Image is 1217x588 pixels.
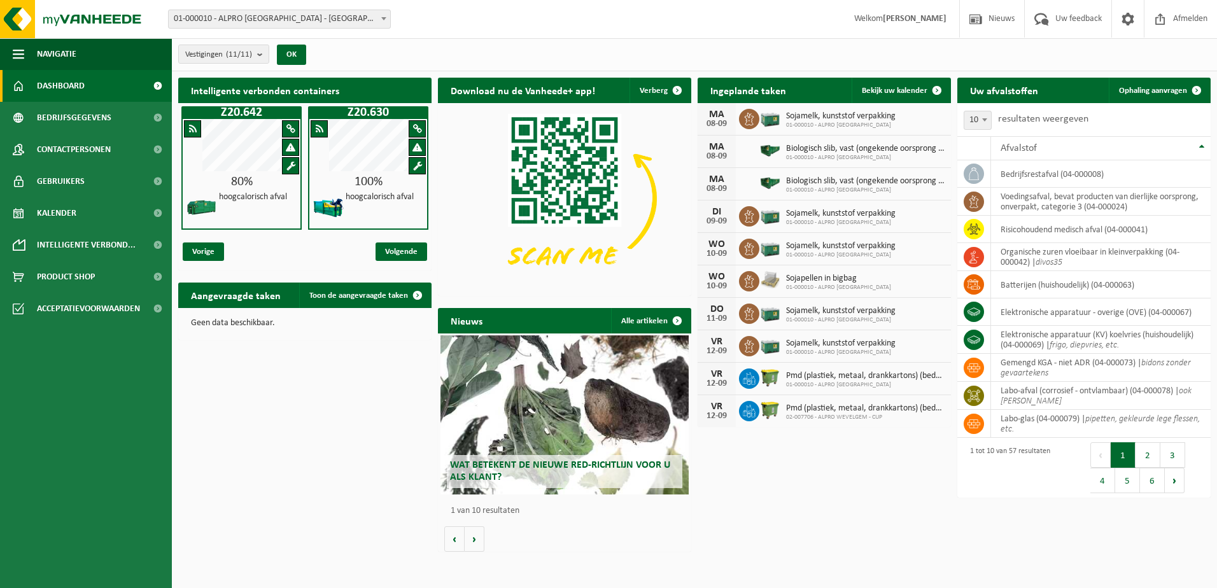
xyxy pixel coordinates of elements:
[376,242,427,261] span: Volgende
[37,293,140,325] span: Acceptatievoorwaarden
[704,142,729,152] div: MA
[178,78,432,102] h2: Intelligente verbonden containers
[1165,468,1185,493] button: Next
[1090,442,1111,468] button: Previous
[786,251,896,259] span: 01-000010 - ALPRO [GEOGRAPHIC_DATA]
[704,412,729,421] div: 12-09
[704,379,729,388] div: 12-09
[786,176,945,186] span: Biologisch slib, vast (ongekende oorsprong agro- en voedingsindustrie of niet ag...
[640,87,668,95] span: Verberg
[1111,442,1136,468] button: 1
[444,526,465,552] button: Vorige
[185,106,299,119] h1: Z20.642
[964,441,1050,494] div: 1 tot 10 van 57 resultaten
[219,193,287,202] h4: hoogcalorisch afval
[862,87,927,95] span: Bekijk uw kalender
[759,172,781,193] img: HK-XS-16-GN-00
[1001,414,1200,434] i: pipetten, gekleurde lege flessen, etc.
[6,560,213,588] iframe: chat widget
[438,308,495,333] h2: Nieuws
[786,414,945,421] span: 02-007706 - ALPRO WEVELGEM - CUP
[169,10,390,28] span: 01-000010 - ALPRO NV - WEVELGEM
[277,45,306,65] button: OK
[704,337,729,347] div: VR
[630,78,690,103] button: Verberg
[704,217,729,226] div: 09-09
[786,274,891,284] span: Sojapellen in bigbag
[1119,87,1187,95] span: Ophaling aanvragen
[309,176,427,188] div: 100%
[786,371,945,381] span: Pmd (plastiek, metaal, drankkartons) (bedrijven)
[178,45,269,64] button: Vestigingen(11/11)
[759,302,781,323] img: PB-LB-0680-HPE-GN-01
[786,219,896,227] span: 01-000010 - ALPRO [GEOGRAPHIC_DATA]
[1090,468,1115,493] button: 4
[786,111,896,122] span: Sojamelk, kunststof verpakking
[759,334,781,356] img: PB-LB-0680-HPE-GN-01
[37,197,76,229] span: Kalender
[313,192,344,223] img: HK-XZ-20-GN-12
[786,316,896,324] span: 01-000010 - ALPRO [GEOGRAPHIC_DATA]
[991,298,1211,326] td: elektronische apparatuur - overige (OVE) (04-000067)
[704,109,729,120] div: MA
[704,185,729,193] div: 08-09
[704,314,729,323] div: 11-09
[786,403,945,414] span: Pmd (plastiek, metaal, drankkartons) (bedrijven)
[611,308,690,333] a: Alle artikelen
[883,14,946,24] strong: [PERSON_NAME]
[185,45,252,64] span: Vestigingen
[991,382,1211,410] td: labo-afval (corrosief - ontvlambaar) (04-000078) |
[440,335,689,494] a: Wat betekent de nieuwe RED-richtlijn voor u als klant?
[964,111,992,130] span: 10
[1140,468,1165,493] button: 6
[991,326,1211,354] td: elektronische apparatuur (KV) koelvries (huishoudelijk) (04-000069) |
[465,526,484,552] button: Volgende
[309,291,408,300] span: Toon de aangevraagde taken
[1001,143,1037,153] span: Afvalstof
[37,134,111,165] span: Contactpersonen
[704,120,729,129] div: 08-09
[786,339,896,349] span: Sojamelk, kunststof verpakking
[704,282,729,291] div: 10-09
[1160,442,1185,468] button: 3
[37,102,111,134] span: Bedrijfsgegevens
[704,272,729,282] div: WO
[37,38,76,70] span: Navigatie
[991,410,1211,438] td: labo-glas (04-000079) |
[786,186,945,194] span: 01-000010 - ALPRO [GEOGRAPHIC_DATA]
[1001,386,1192,406] i: ook [PERSON_NAME]
[438,78,608,102] h2: Download nu de Vanheede+ app!
[991,354,1211,382] td: gemengd KGA - niet ADR (04-000073) |
[704,239,729,249] div: WO
[759,237,781,258] img: PB-LB-0680-HPE-GN-01
[168,10,391,29] span: 01-000010 - ALPRO NV - WEVELGEM
[786,381,945,389] span: 01-000010 - ALPRO [GEOGRAPHIC_DATA]
[998,114,1088,124] label: resultaten weergeven
[786,144,945,154] span: Biologisch slib, vast (ongekende oorsprong agro- en voedingsindustrie of niet ag...
[852,78,950,103] a: Bekijk uw kalender
[786,154,945,162] span: 01-000010 - ALPRO [GEOGRAPHIC_DATA]
[991,160,1211,188] td: bedrijfsrestafval (04-000008)
[759,269,781,291] img: LP-PA-00000-WDN-11
[991,188,1211,216] td: voedingsafval, bevat producten van dierlijke oorsprong, onverpakt, categorie 3 (04-000024)
[1109,78,1209,103] a: Ophaling aanvragen
[698,78,799,102] h2: Ingeplande taken
[759,107,781,129] img: PB-LB-0680-HPE-GN-01
[178,283,293,307] h2: Aangevraagde taken
[191,319,419,328] p: Geen data beschikbaar.
[704,304,729,314] div: DO
[183,242,224,261] span: Vorige
[964,111,991,129] span: 10
[704,249,729,258] div: 10-09
[991,243,1211,271] td: organische zuren vloeibaar in kleinverpakking (04-000042) |
[786,349,896,356] span: 01-000010 - ALPRO [GEOGRAPHIC_DATA]
[226,50,252,59] count: (11/11)
[37,229,136,261] span: Intelligente verbond...
[438,103,691,293] img: Download de VHEPlus App
[186,192,218,223] img: HK-XZ-20-GN-00
[759,399,781,421] img: WB-1100-HPE-GN-50
[1036,258,1062,267] i: divos35
[1115,468,1140,493] button: 5
[991,271,1211,298] td: batterijen (huishoudelijk) (04-000063)
[957,78,1051,102] h2: Uw afvalstoffen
